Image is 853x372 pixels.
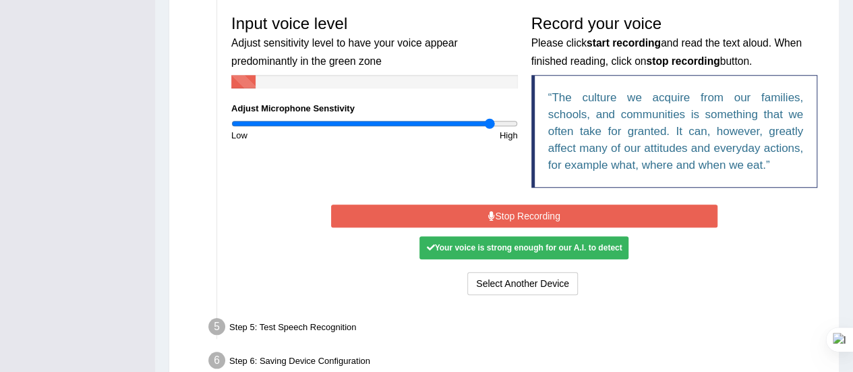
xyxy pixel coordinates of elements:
[231,37,457,66] small: Adjust sensitivity level to have your voice appear predominantly in the green zone
[467,272,578,295] button: Select Another Device
[225,129,374,142] div: Low
[531,37,802,66] small: Please click and read the text aloud. When finished reading, click on button.
[548,91,804,171] q: The culture we acquire from our families, schools, and communities is something that we often tak...
[646,55,719,67] b: stop recording
[231,15,518,68] h3: Input voice level
[202,314,833,344] div: Step 5: Test Speech Recognition
[587,37,661,49] b: start recording
[374,129,524,142] div: High
[419,236,628,259] div: Your voice is strong enough for our A.I. to detect
[331,205,717,228] button: Stop Recording
[231,102,355,115] label: Adjust Microphone Senstivity
[531,15,818,68] h3: Record your voice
